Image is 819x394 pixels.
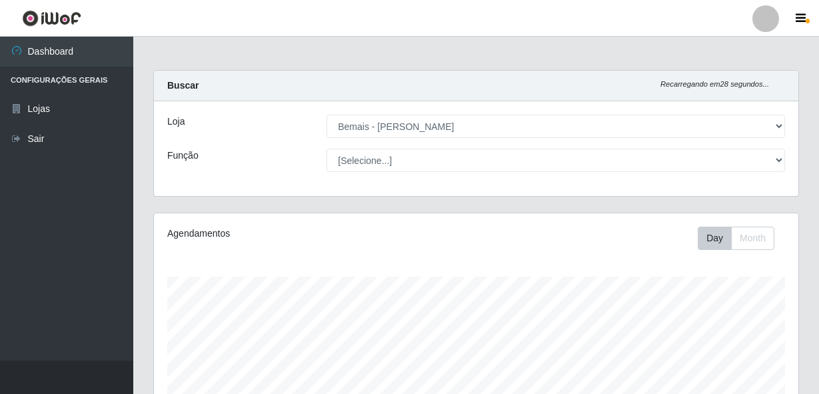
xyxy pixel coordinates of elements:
[167,149,199,163] label: Função
[167,115,185,129] label: Loja
[22,10,81,27] img: CoreUI Logo
[698,227,785,250] div: Toolbar with button groups
[660,80,769,88] i: Recarregando em 28 segundos...
[698,227,732,250] button: Day
[698,227,774,250] div: First group
[167,227,413,241] div: Agendamentos
[167,80,199,91] strong: Buscar
[731,227,774,250] button: Month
